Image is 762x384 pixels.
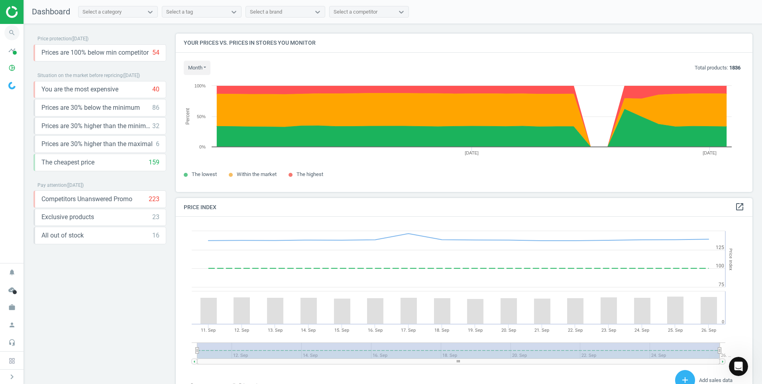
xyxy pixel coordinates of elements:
i: timeline [4,43,20,58]
span: Prices are 30% higher than the minimum [41,122,152,131]
div: Select a competitor [334,8,377,16]
tspan: 26. Sep [701,328,716,333]
div: 86 [152,103,159,112]
tspan: 12. Sep [234,328,249,333]
text: 0 [722,319,724,325]
div: Select a tag [166,8,193,16]
tspan: 14. Sep [301,328,316,333]
tspan: 15. Sep [334,328,349,333]
tspan: 20. Sep [501,328,516,333]
i: chevron_right [7,372,17,382]
text: 125 [716,245,724,250]
i: open_in_new [735,202,744,212]
text: 50% [197,114,206,119]
i: notifications [4,265,20,280]
i: search [4,25,20,40]
span: Situation on the market before repricing [37,73,123,78]
span: Add sales data [699,377,733,383]
tspan: [DATE] [465,150,479,155]
tspan: 16. Sep [368,328,383,333]
a: open_in_new [735,202,744,212]
span: Pay attention [37,182,67,188]
tspan: Percent [185,108,190,125]
tspan: 18. Sep [434,328,449,333]
div: 54 [152,48,159,57]
div: 159 [149,158,159,167]
img: wGWNvw8QSZomAAAAABJRU5ErkJggg== [8,82,16,89]
i: cloud_done [4,282,20,297]
text: 0% [199,144,206,149]
h4: Price Index [176,198,752,217]
span: Price protection [37,36,71,42]
img: ajHJNr6hYgQAAAAASUVORK5CYII= [6,6,63,18]
iframe: Intercom live chat [729,357,748,376]
text: 75 [719,282,724,287]
tspan: 26. … [721,353,731,358]
i: work [4,300,20,315]
tspan: 23. Sep [601,328,616,333]
button: chevron_right [2,372,22,382]
div: 223 [149,195,159,204]
tspan: 19. Sep [468,328,483,333]
p: Total products: [695,64,740,71]
span: You are the most expensive [41,85,118,94]
button: month [184,61,210,75]
i: person [4,317,20,333]
tspan: [DATE] [703,150,717,155]
text: 100 [716,263,724,269]
div: 32 [152,122,159,131]
tspan: 11. Sep [201,328,216,333]
span: ( [DATE] ) [123,73,140,78]
span: All out of stock [41,231,84,240]
tspan: 24. Sep [634,328,649,333]
span: Within the market [237,171,277,177]
span: The cheapest price [41,158,94,167]
div: Select a brand [250,8,282,16]
span: Exclusive products [41,213,94,222]
tspan: 21. Sep [534,328,549,333]
span: Competitors Unanswered Promo [41,195,132,204]
span: ( [DATE] ) [71,36,88,42]
span: Dashboard [32,7,70,16]
span: ( [DATE] ) [67,182,84,188]
tspan: 22. Sep [568,328,583,333]
span: The highest [297,171,323,177]
div: 23 [152,213,159,222]
span: Prices are 30% below the minimum [41,103,140,112]
span: Prices are 30% higher than the maximal [41,140,153,148]
h4: Your prices vs. prices in stores you monitor [176,34,752,52]
i: pie_chart_outlined [4,60,20,75]
div: 16 [152,231,159,240]
tspan: Price Index [728,248,733,270]
div: 40 [152,85,159,94]
text: 100% [194,83,206,88]
span: Prices are 100% below min competitor [41,48,149,57]
tspan: 25. Sep [668,328,683,333]
b: 1836 [729,65,740,71]
span: The lowest [192,171,217,177]
div: 6 [156,140,159,148]
i: headset_mic [4,335,20,350]
div: Select a category [82,8,122,16]
tspan: 13. Sep [268,328,283,333]
tspan: 17. Sep [401,328,416,333]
